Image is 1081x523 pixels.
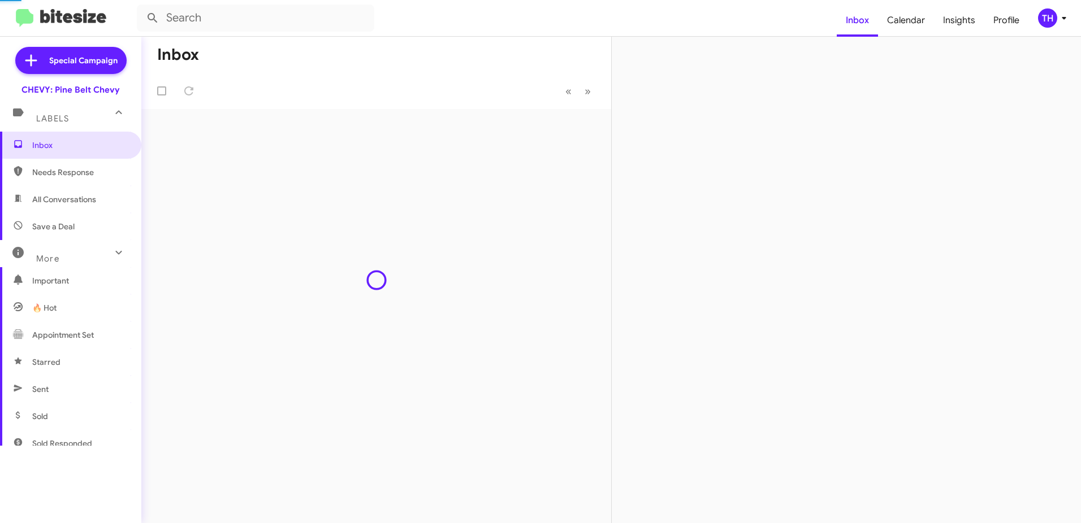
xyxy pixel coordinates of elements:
[32,140,128,151] span: Inbox
[157,46,199,64] h1: Inbox
[49,55,118,66] span: Special Campaign
[32,275,128,286] span: Important
[32,167,128,178] span: Needs Response
[984,4,1028,37] a: Profile
[32,302,57,313] span: 🔥 Hot
[36,254,59,264] span: More
[578,80,598,103] button: Next
[36,114,69,124] span: Labels
[32,411,48,422] span: Sold
[137,5,374,32] input: Search
[32,438,92,449] span: Sold Responded
[32,329,94,341] span: Appointment Set
[32,356,60,368] span: Starred
[934,4,984,37] a: Insights
[32,221,75,232] span: Save a Deal
[559,80,598,103] nav: Page navigation example
[15,47,127,74] a: Special Campaign
[837,4,878,37] a: Inbox
[1038,8,1057,28] div: TH
[585,84,591,98] span: »
[878,4,934,37] a: Calendar
[32,383,49,395] span: Sent
[559,80,578,103] button: Previous
[565,84,572,98] span: «
[1028,8,1069,28] button: TH
[21,84,120,95] div: CHEVY: Pine Belt Chevy
[32,194,96,205] span: All Conversations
